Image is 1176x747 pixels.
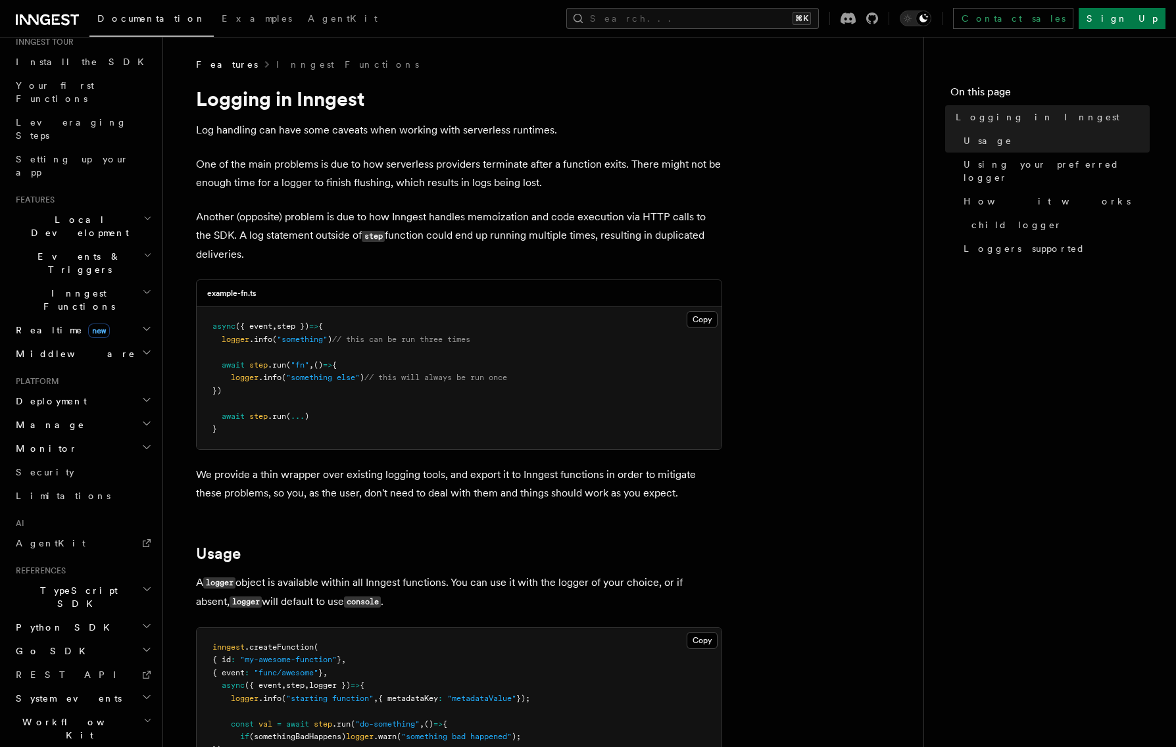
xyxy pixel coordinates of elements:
[420,719,424,729] span: ,
[900,11,931,26] button: Toggle dark mode
[11,442,78,455] span: Monitor
[341,655,346,664] span: ,
[222,412,245,421] span: await
[291,412,305,421] span: ...
[203,577,235,589] code: logger
[344,596,381,608] code: console
[249,360,268,370] span: step
[277,322,309,331] span: step })
[16,491,110,501] span: Limitations
[332,335,470,344] span: // this can be run three times
[240,732,249,741] span: if
[282,694,286,703] span: (
[245,642,314,652] span: .createFunction
[245,681,282,690] span: ({ event
[323,360,332,370] span: =>
[11,639,155,663] button: Go SDK
[953,8,1073,29] a: Contact sales
[88,324,110,338] span: new
[11,644,93,658] span: Go SDK
[950,84,1150,105] h4: On this page
[11,110,155,147] a: Leveraging Steps
[11,213,143,239] span: Local Development
[11,318,155,342] button: Realtimenew
[11,584,142,610] span: TypeScript SDK
[351,681,360,690] span: =>
[212,424,217,433] span: }
[11,518,24,529] span: AI
[249,732,346,741] span: (somethingBadHappens)
[16,117,127,141] span: Leveraging Steps
[11,389,155,413] button: Deployment
[286,719,309,729] span: await
[11,531,155,555] a: AgentKit
[196,466,722,502] p: We provide a thin wrapper over existing logging tools, and export it to Inngest functions in orde...
[11,281,155,318] button: Inngest Functions
[11,460,155,484] a: Security
[11,324,110,337] span: Realtime
[314,642,318,652] span: (
[351,719,355,729] span: (
[958,237,1150,260] a: Loggers supported
[212,386,222,395] span: })
[231,655,235,664] span: :
[958,129,1150,153] a: Usage
[11,37,74,47] span: Inngest tour
[300,4,385,36] a: AgentKit
[212,655,231,664] span: { id
[11,245,155,281] button: Events & Triggers
[360,681,364,690] span: {
[318,668,323,677] span: }
[11,692,122,705] span: System events
[11,621,118,634] span: Python SDK
[11,347,135,360] span: Middleware
[566,8,819,29] button: Search...⌘K
[958,153,1150,189] a: Using your preferred logger
[971,218,1062,231] span: child logger
[291,360,309,370] span: "fn"
[364,373,507,382] span: // this will always be run once
[305,681,309,690] span: ,
[378,694,438,703] span: { metadataKey
[308,13,378,24] span: AgentKit
[196,155,722,192] p: One of the main problems is due to how serverless providers terminate after a function exits. The...
[1079,8,1165,29] a: Sign Up
[286,360,291,370] span: (
[964,158,1150,184] span: Using your preferred logger
[438,694,443,703] span: :
[11,376,59,387] span: Platform
[964,195,1131,208] span: How it works
[89,4,214,37] a: Documentation
[956,110,1119,124] span: Logging in Inngest
[309,681,351,690] span: logger })
[11,342,155,366] button: Middleware
[309,360,314,370] span: ,
[286,373,360,382] span: "something else"
[212,668,245,677] span: { event
[286,694,374,703] span: "starting function"
[433,719,443,729] span: =>
[687,632,718,649] button: Copy
[207,288,257,299] h3: example-fn.ts
[11,566,66,576] span: References
[323,668,328,677] span: ,
[966,213,1150,237] a: child logger
[258,694,282,703] span: .info
[212,642,245,652] span: inngest
[964,242,1085,255] span: Loggers supported
[230,596,262,608] code: logger
[11,418,85,431] span: Manage
[11,50,155,74] a: Install the SDK
[196,544,241,563] a: Usage
[254,668,318,677] span: "func/awesome"
[222,335,249,344] span: logger
[286,681,305,690] span: step
[397,732,401,741] span: (
[240,655,337,664] span: "my-awesome-function"
[16,57,152,67] span: Install the SDK
[196,121,722,139] p: Log handling can have some caveats when working with serverless runtimes.
[272,335,277,344] span: (
[11,287,142,313] span: Inngest Functions
[222,360,245,370] span: await
[11,74,155,110] a: Your first Functions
